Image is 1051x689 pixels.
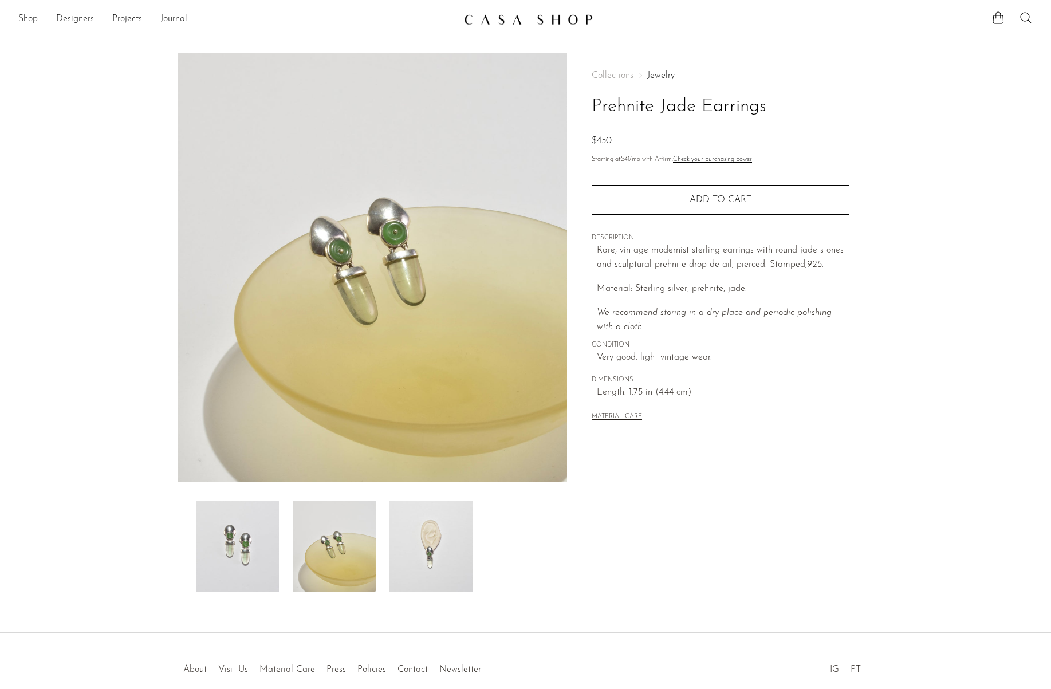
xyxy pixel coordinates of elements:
[293,501,376,592] img: Prehnite Jade Earrings
[690,195,751,204] span: Add to cart
[597,385,849,400] span: Length: 1.75 in (4.44 cm)
[592,340,849,351] span: CONDITION
[592,136,612,145] span: $450
[112,12,142,27] a: Projects
[218,665,248,674] a: Visit Us
[259,665,315,674] a: Material Care
[807,260,824,269] em: 925.
[160,12,187,27] a: Journal
[597,243,849,273] p: Rare, vintage modernist sterling earrings with round jade stones and sculptural prehnite drop det...
[824,656,867,678] ul: Social Medias
[56,12,94,27] a: Designers
[178,53,568,482] img: Prehnite Jade Earrings
[592,155,849,165] p: Starting at /mo with Affirm.
[18,12,38,27] a: Shop
[592,233,849,243] span: DESCRIPTION
[397,665,428,674] a: Contact
[592,92,849,121] h1: Prehnite Jade Earrings
[389,501,473,592] img: Prehnite Jade Earrings
[592,375,849,385] span: DIMENSIONS
[592,71,849,80] nav: Breadcrumbs
[18,10,455,29] ul: NEW HEADER MENU
[592,413,642,422] button: MATERIAL CARE
[326,665,346,674] a: Press
[647,71,675,80] a: Jewelry
[178,656,487,678] ul: Quick links
[18,10,455,29] nav: Desktop navigation
[597,282,849,297] p: Material: Sterling silver, prehnite, jade.
[357,665,386,674] a: Policies
[597,308,832,332] i: We recommend storing in a dry place and periodic polishing with a cloth.
[851,665,861,674] a: PT
[673,156,752,163] a: Check your purchasing power - Learn more about Affirm Financing (opens in modal)
[592,71,633,80] span: Collections
[621,156,629,163] span: $41
[183,665,207,674] a: About
[592,185,849,215] button: Add to cart
[597,351,849,365] span: Very good; light vintage wear.
[196,501,279,592] img: Prehnite Jade Earrings
[830,665,839,674] a: IG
